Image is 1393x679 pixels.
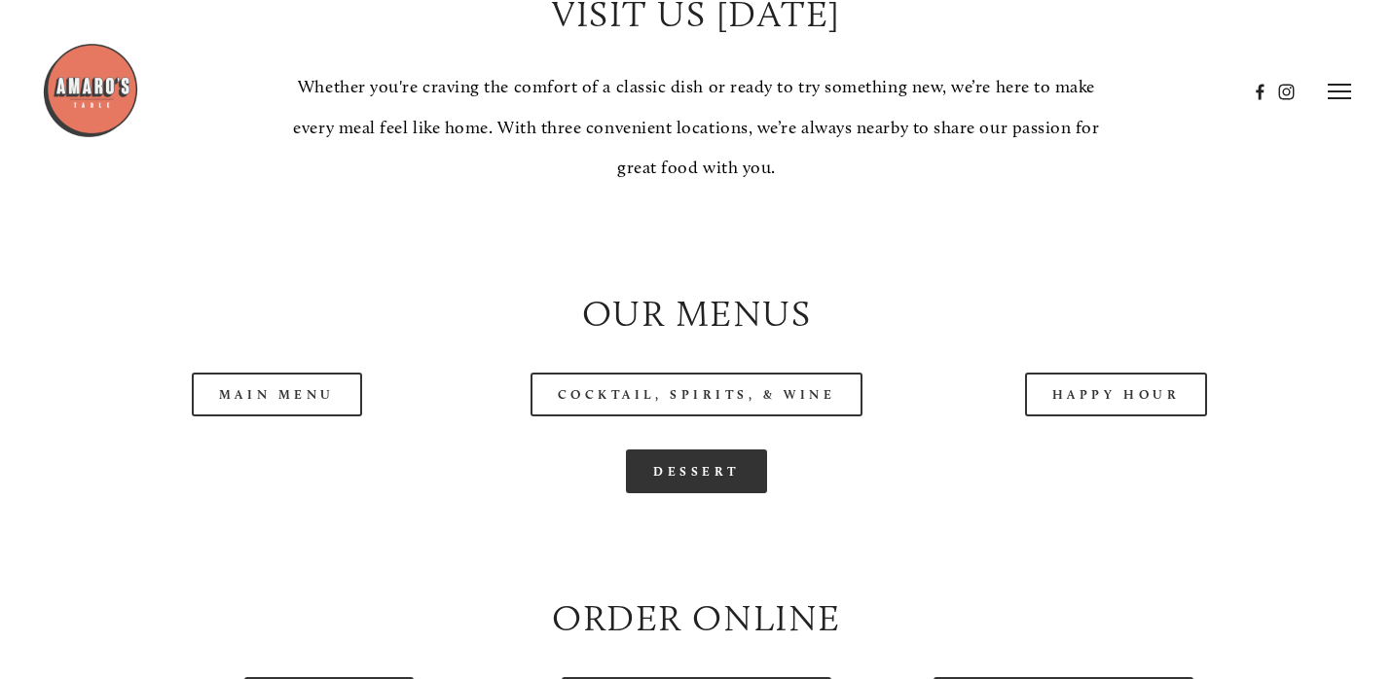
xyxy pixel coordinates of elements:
a: Dessert [626,449,767,493]
a: Happy Hour [1025,373,1208,416]
a: Main Menu [192,373,362,416]
img: Amaro's Table [42,42,139,139]
h2: Order Online [84,592,1309,644]
h2: Our Menus [84,288,1309,339]
a: Cocktail, Spirits, & Wine [531,373,863,416]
